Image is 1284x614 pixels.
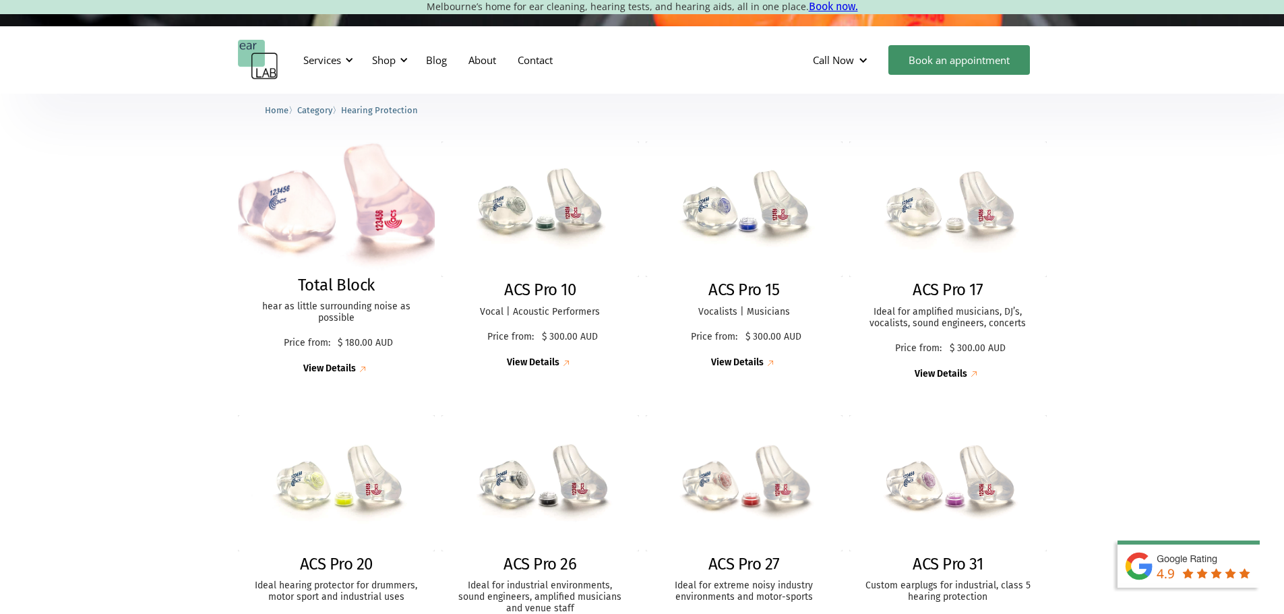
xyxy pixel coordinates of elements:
a: Home [265,103,288,116]
p: Ideal hearing protector for drummers, motor sport and industrial uses [251,580,422,603]
h2: ACS Pro 26 [503,555,576,574]
img: ACS Pro 10 [441,142,639,277]
h2: ACS Pro 17 [913,280,983,300]
span: Home [265,105,288,115]
a: ACS Pro 15ACS Pro 15Vocalists | MusiciansPrice from:$ 300.00 AUDView Details [646,142,843,370]
p: hear as little surrounding noise as possible [251,301,422,324]
img: Total Block [228,135,444,278]
div: Shop [372,53,396,67]
p: $ 300.00 AUD [950,343,1006,355]
a: home [238,40,278,80]
p: $ 180.00 AUD [338,338,393,349]
img: ACS Pro 27 [646,415,843,551]
a: Book an appointment [888,45,1030,75]
p: Price from: [483,332,539,343]
h2: ACS Pro 15 [708,280,779,300]
p: $ 300.00 AUD [745,332,801,343]
a: Category [297,103,332,116]
a: ACS Pro 17ACS Pro 17Ideal for amplified musicians, DJ’s, vocalists, sound engineers, concertsPric... [849,142,1047,381]
div: Call Now [802,40,882,80]
a: Blog [415,40,458,80]
div: View Details [711,357,764,369]
div: Services [295,40,357,80]
p: Price from: [279,338,334,349]
li: 〉 [297,103,341,117]
h2: ACS Pro 31 [913,555,983,574]
p: Ideal for amplified musicians, DJ’s, vocalists, sound engineers, concerts [863,307,1033,330]
a: ACS Pro 10ACS Pro 10Vocal | Acoustic PerformersPrice from:$ 300.00 AUDView Details [441,142,639,370]
li: 〉 [265,103,297,117]
img: ACS Pro 17 [849,142,1047,277]
h2: ACS Pro 10 [504,280,576,300]
h2: ACS Pro 27 [708,555,780,574]
div: Call Now [813,53,854,67]
a: Contact [507,40,563,80]
p: Price from: [686,332,742,343]
div: Services [303,53,341,67]
img: ACS Pro 15 [646,142,843,277]
div: Shop [364,40,412,80]
span: Hearing Protection [341,105,418,115]
p: Ideal for industrial environments, sound engineers, amplified musicians and venue staff [455,580,625,614]
p: Vocal | Acoustic Performers [455,307,625,318]
p: Vocalists | Musicians [659,307,830,318]
p: $ 300.00 AUD [542,332,598,343]
div: View Details [915,369,967,380]
p: Custom earplugs for industrial, class 5 hearing protection [863,580,1033,603]
a: About [458,40,507,80]
img: ACS Pro 31 [849,415,1047,551]
p: Price from: [890,343,946,355]
h2: Total Block [298,276,375,295]
img: ACS Pro 26 [441,415,639,551]
p: Ideal for extreme noisy industry environments and motor-sports [659,580,830,603]
div: View Details [303,363,356,375]
h2: ACS Pro 20 [300,555,373,574]
span: Category [297,105,332,115]
a: Hearing Protection [341,103,418,116]
img: ACS Pro 20 [238,415,435,551]
a: Total BlockTotal Blockhear as little surrounding noise as possiblePrice from:$ 180.00 AUDView Det... [238,142,435,376]
div: View Details [507,357,559,369]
